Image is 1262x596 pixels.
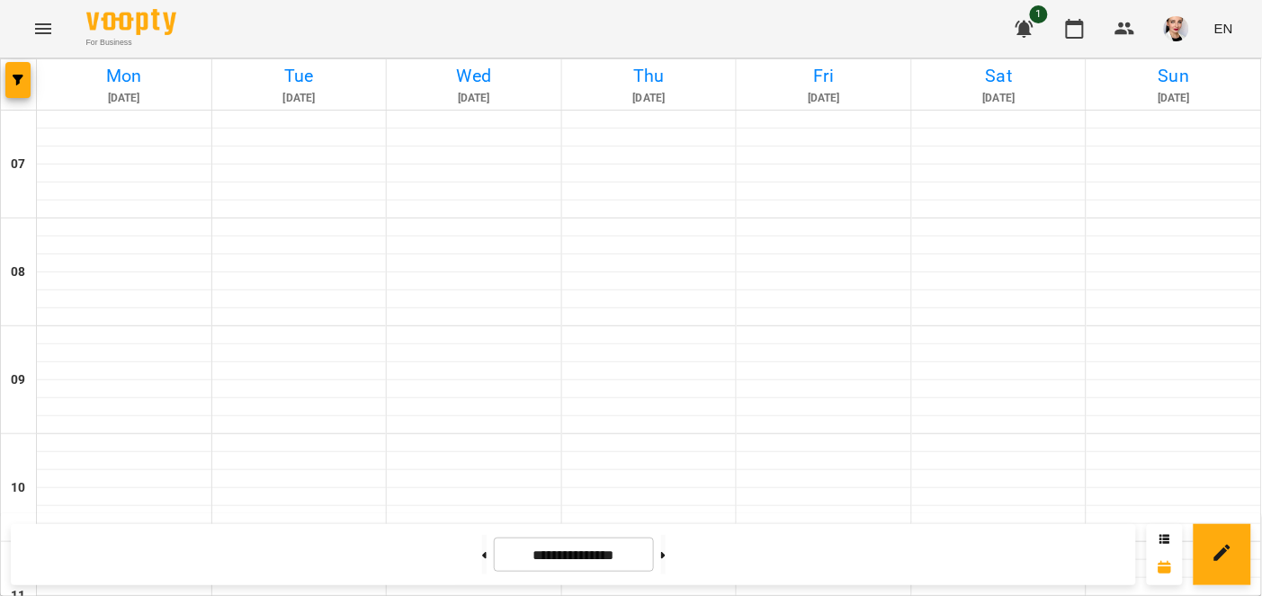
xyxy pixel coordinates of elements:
[565,62,734,90] h6: Thu
[11,262,25,282] h6: 08
[1214,19,1233,38] span: EN
[1164,16,1189,41] img: a7f3889b8e8428a109a73121dfefc63d.jpg
[565,90,734,107] h6: [DATE]
[1089,90,1258,107] h6: [DATE]
[86,37,176,49] span: For Business
[739,62,908,90] h6: Fri
[1030,5,1048,23] span: 1
[22,7,65,50] button: Menu
[739,90,908,107] h6: [DATE]
[1089,62,1258,90] h6: Sun
[11,155,25,174] h6: 07
[1207,12,1240,45] button: EN
[40,62,209,90] h6: Mon
[215,62,384,90] h6: Tue
[215,90,384,107] h6: [DATE]
[389,90,559,107] h6: [DATE]
[40,90,209,107] h6: [DATE]
[86,9,176,35] img: Voopty Logo
[389,62,559,90] h6: Wed
[11,370,25,390] h6: 09
[11,478,25,498] h6: 10
[915,90,1084,107] h6: [DATE]
[915,62,1084,90] h6: Sat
